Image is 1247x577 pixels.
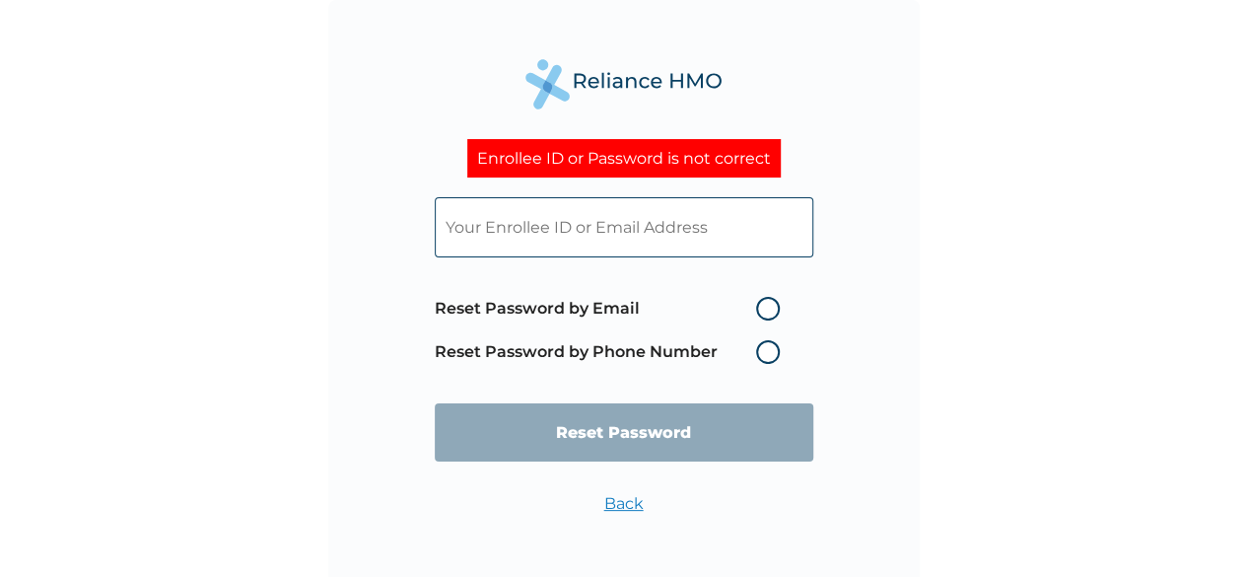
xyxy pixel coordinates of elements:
[435,403,813,462] input: Reset Password
[435,197,813,257] input: Your Enrollee ID or Email Address
[435,340,790,364] label: Reset Password by Phone Number
[435,287,790,374] span: Password reset method
[467,139,781,178] div: Enrollee ID or Password is not correct
[435,297,790,321] label: Reset Password by Email
[525,59,723,109] img: Reliance Health's Logo
[604,494,644,513] a: Back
